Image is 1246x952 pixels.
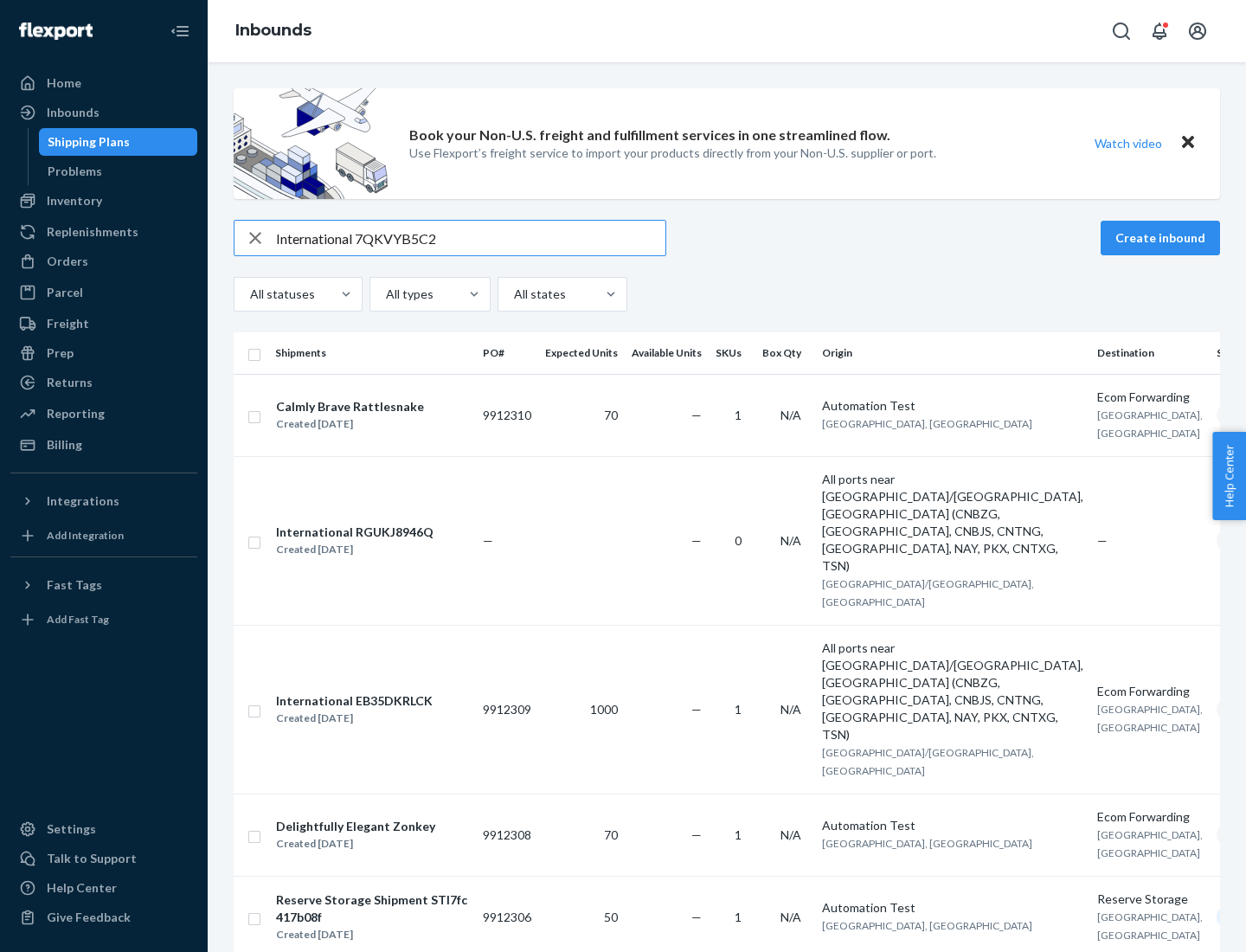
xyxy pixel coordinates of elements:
[822,397,1083,415] div: Automation Test
[476,332,538,374] th: PO#
[538,332,625,374] th: Expected Units
[10,487,197,515] button: Integrations
[1097,703,1203,734] span: [GEOGRAPHIC_DATA], [GEOGRAPHIC_DATA]
[10,815,197,843] a: Settings
[10,904,197,931] button: Give Feedback
[691,702,702,717] span: —
[1142,14,1177,48] button: Open notifications
[1097,808,1203,826] div: Ecom Forwarding
[1101,221,1220,255] button: Create inbound
[47,223,138,241] div: Replenishments
[822,837,1032,850] span: [GEOGRAPHIC_DATA], [GEOGRAPHIC_DATA]
[1104,14,1139,48] button: Open Search Box
[1097,891,1203,908] div: Reserve Storage
[625,332,709,374] th: Available Units
[47,253,88,270] div: Orders
[10,310,197,338] a: Freight
[1177,131,1199,156] button: Close
[1180,14,1215,48] button: Open account menu
[19,23,93,40] img: Flexport logo
[47,576,102,594] div: Fast Tags
[39,158,198,185] a: Problems
[47,344,74,362] div: Prep
[691,408,702,422] span: —
[10,187,197,215] a: Inventory
[780,408,801,422] span: N/A
[691,910,702,924] span: —
[10,845,197,872] a: Talk to Support
[276,891,468,926] div: Reserve Storage Shipment STI7fc417b08f
[476,794,538,876] td: 9912308
[483,533,493,548] span: —
[815,332,1090,374] th: Origin
[780,827,801,842] span: N/A
[276,710,433,727] div: Created [DATE]
[822,746,1034,777] span: [GEOGRAPHIC_DATA]/[GEOGRAPHIC_DATA], [GEOGRAPHIC_DATA]
[822,817,1083,834] div: Automation Test
[10,606,197,634] a: Add Fast Tag
[604,408,618,422] span: 70
[10,522,197,550] a: Add Integration
[1097,408,1203,440] span: [GEOGRAPHIC_DATA], [GEOGRAPHIC_DATA]
[10,339,197,367] a: Prep
[822,471,1083,575] div: All ports near [GEOGRAPHIC_DATA]/[GEOGRAPHIC_DATA], [GEOGRAPHIC_DATA] (CNBZG, [GEOGRAPHIC_DATA], ...
[822,577,1034,608] span: [GEOGRAPHIC_DATA]/[GEOGRAPHIC_DATA], [GEOGRAPHIC_DATA]
[276,524,434,541] div: International RGUKJ8946Q
[276,415,424,433] div: Created [DATE]
[780,702,801,717] span: N/A
[10,99,197,126] a: Inbounds
[163,14,197,48] button: Close Navigation
[780,910,801,924] span: N/A
[1097,533,1108,548] span: —
[735,702,742,717] span: 1
[276,835,435,852] div: Created [DATE]
[10,369,197,396] a: Returns
[590,702,618,717] span: 1000
[735,910,742,924] span: 1
[822,899,1083,917] div: Automation Test
[604,910,618,924] span: 50
[10,218,197,246] a: Replenishments
[47,850,137,867] div: Talk to Support
[276,541,434,558] div: Created [DATE]
[1212,432,1246,520] span: Help Center
[47,405,105,422] div: Reporting
[822,640,1083,743] div: All ports near [GEOGRAPHIC_DATA]/[GEOGRAPHIC_DATA], [GEOGRAPHIC_DATA] (CNBZG, [GEOGRAPHIC_DATA], ...
[735,827,742,842] span: 1
[47,820,96,838] div: Settings
[512,286,514,303] input: All states
[248,286,250,303] input: All statuses
[47,879,117,897] div: Help Center
[1097,389,1203,406] div: Ecom Forwarding
[47,374,93,391] div: Returns
[476,374,538,456] td: 9912310
[235,21,311,40] a: Inbounds
[822,919,1032,932] span: [GEOGRAPHIC_DATA], [GEOGRAPHIC_DATA]
[1083,131,1173,156] button: Watch video
[47,315,89,332] div: Freight
[780,533,801,548] span: N/A
[10,431,197,459] a: Billing
[47,192,102,209] div: Inventory
[10,69,197,97] a: Home
[735,533,742,548] span: 0
[47,492,119,510] div: Integrations
[222,6,325,56] ol: breadcrumbs
[276,818,435,835] div: Delightfully Elegant Zonkey
[276,398,424,415] div: Calmly Brave Rattlesnake
[47,104,100,121] div: Inbounds
[47,612,109,627] div: Add Fast Tag
[10,248,197,275] a: Orders
[39,128,198,156] a: Shipping Plans
[10,279,197,306] a: Parcel
[409,125,890,145] p: Book your Non-U.S. freight and fulfillment services in one streamlined flow.
[47,528,124,543] div: Add Integration
[409,145,936,162] p: Use Flexport’s freight service to import your products directly from your Non-U.S. supplier or port.
[47,284,83,301] div: Parcel
[268,332,476,374] th: Shipments
[691,827,702,842] span: —
[735,408,742,422] span: 1
[10,400,197,428] a: Reporting
[822,417,1032,430] span: [GEOGRAPHIC_DATA], [GEOGRAPHIC_DATA]
[604,827,618,842] span: 70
